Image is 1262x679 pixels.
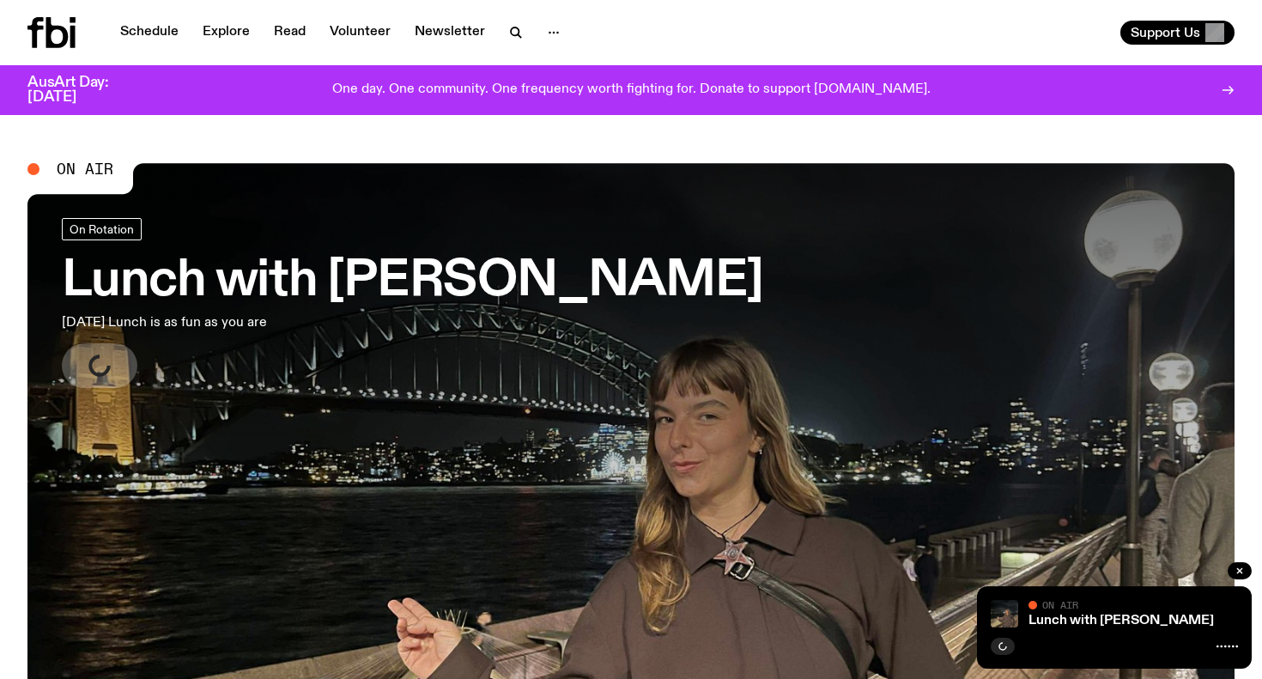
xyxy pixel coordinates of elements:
[62,218,763,388] a: Lunch with [PERSON_NAME][DATE] Lunch is as fun as you are
[1120,21,1235,45] button: Support Us
[264,21,316,45] a: Read
[110,21,189,45] a: Schedule
[62,258,763,306] h3: Lunch with [PERSON_NAME]
[62,218,142,240] a: On Rotation
[332,82,931,98] p: One day. One community. One frequency worth fighting for. Donate to support [DOMAIN_NAME].
[991,600,1018,627] img: Izzy Page stands above looking down at Opera Bar. She poses in front of the Harbour Bridge in the...
[1042,599,1078,610] span: On Air
[1028,614,1214,627] a: Lunch with [PERSON_NAME]
[1131,25,1200,40] span: Support Us
[404,21,495,45] a: Newsletter
[27,76,137,105] h3: AusArt Day: [DATE]
[70,222,134,235] span: On Rotation
[319,21,401,45] a: Volunteer
[57,161,113,177] span: On Air
[62,312,501,333] p: [DATE] Lunch is as fun as you are
[192,21,260,45] a: Explore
